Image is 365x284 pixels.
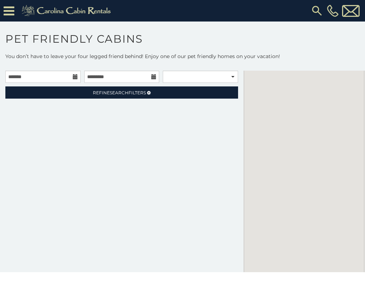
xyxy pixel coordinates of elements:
[110,90,128,95] span: Search
[93,90,146,95] span: Refine Filters
[18,4,117,18] img: Khaki-logo.png
[5,86,238,99] a: RefineSearchFilters
[325,5,340,17] a: [PHONE_NUMBER]
[311,4,323,17] img: search-regular.svg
